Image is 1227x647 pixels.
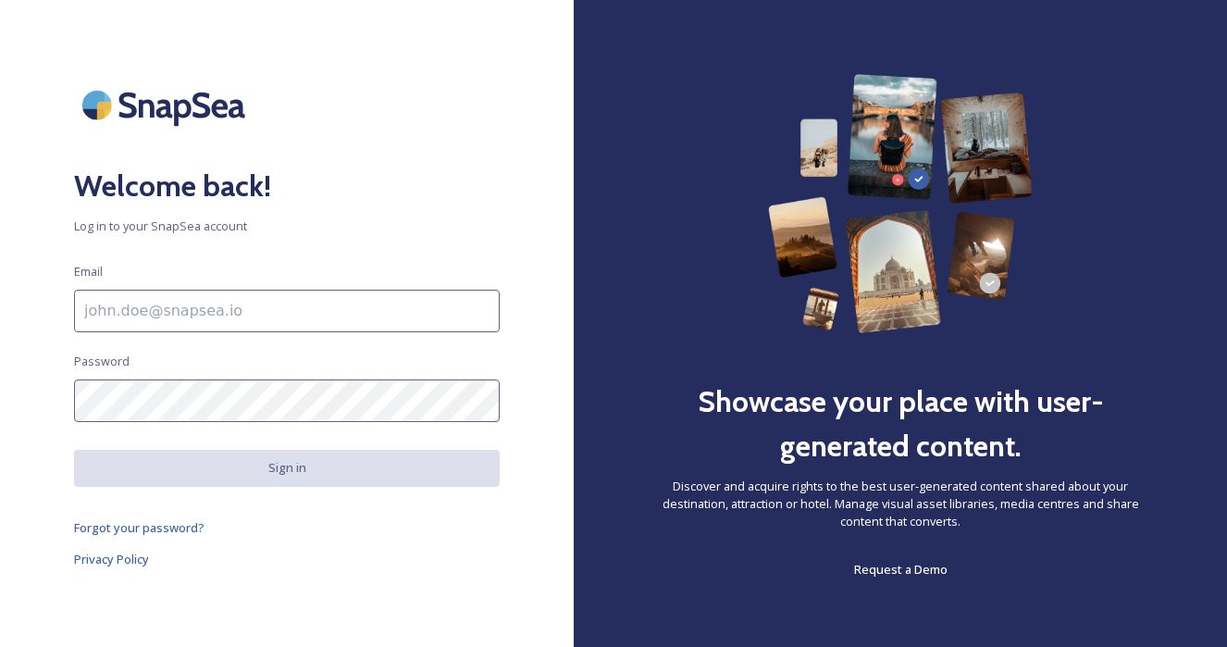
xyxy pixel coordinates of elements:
a: Forgot your password? [74,516,500,539]
span: Log in to your SnapSea account [74,218,500,235]
span: Request a Demo [854,561,948,578]
span: Email [74,263,103,280]
a: Request a Demo [854,558,948,580]
span: Privacy Policy [74,551,149,567]
a: Privacy Policy [74,548,500,570]
h2: Welcome back! [74,164,500,208]
span: Password [74,353,130,370]
img: SnapSea Logo [74,74,259,136]
h2: Showcase your place with user-generated content. [648,379,1153,468]
span: Forgot your password? [74,519,204,536]
input: john.doe@snapsea.io [74,290,500,332]
button: Sign in [74,450,500,486]
span: Discover and acquire rights to the best user-generated content shared about your destination, att... [648,478,1153,531]
img: 63b42ca75bacad526042e722_Group%20154-p-800.png [768,74,1032,333]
